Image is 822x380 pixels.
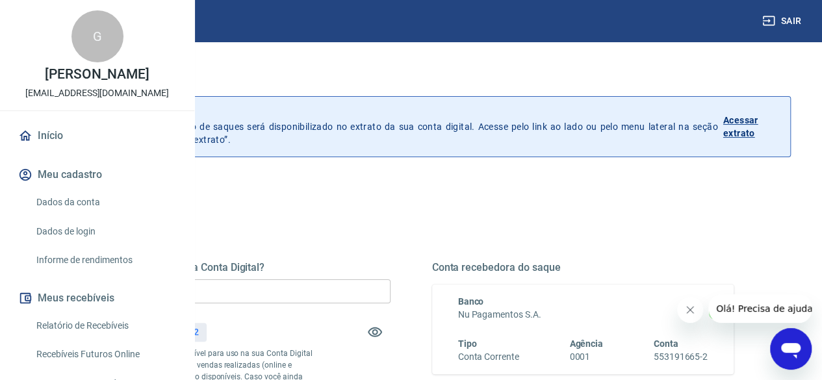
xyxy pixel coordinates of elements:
span: Olá! Precisa de ajuda? [8,9,109,19]
a: Informe de rendimentos [31,247,179,273]
iframe: Fechar mensagem [677,297,703,323]
iframe: Botão para abrir a janela de mensagens [770,328,812,370]
div: G [71,10,123,62]
a: Relatório de Recebíveis [31,312,179,339]
h5: Conta recebedora do saque [432,261,734,274]
h6: Nu Pagamentos S.A. [458,308,708,322]
a: Recebíveis Futuros Online [31,341,179,368]
span: Tipo [458,338,477,349]
span: Agência [569,338,603,349]
button: Meus recebíveis [16,284,179,312]
h5: Quanto deseja sacar da Conta Digital? [88,261,391,274]
iframe: Mensagem da empresa [708,294,812,323]
p: A partir de agora, o histórico de saques será disponibilizado no extrato da sua conta digital. Ac... [70,107,718,146]
p: [PERSON_NAME] [45,68,149,81]
button: Meu cadastro [16,160,179,189]
p: [EMAIL_ADDRESS][DOMAIN_NAME] [25,86,169,100]
a: Dados de login [31,218,179,245]
p: Acessar extrato [723,114,780,140]
p: Histórico de saques [70,107,718,120]
h6: 0001 [569,350,603,364]
h3: Saque [31,68,791,86]
a: Acessar extrato [723,107,780,146]
span: Conta [654,338,678,349]
h6: 553191665-2 [654,350,708,364]
a: Dados da conta [31,189,179,216]
a: Início [16,121,179,150]
p: R$ 763,92 [158,325,199,339]
span: Banco [458,296,484,307]
button: Sair [760,9,806,33]
h6: Conta Corrente [458,350,519,364]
